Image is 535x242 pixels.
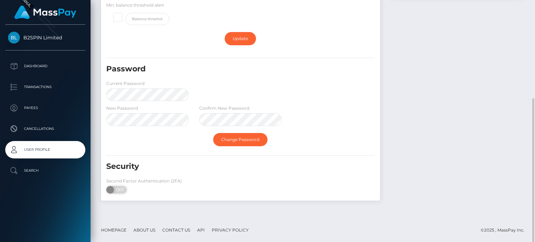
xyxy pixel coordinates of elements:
[8,32,20,44] img: B2SPIN Limited
[5,99,85,117] a: Payees
[8,103,83,113] p: Payees
[106,161,332,172] h5: Security
[98,225,129,235] a: Homepage
[199,105,249,111] label: Confirm New Password
[5,57,85,75] a: Dashboard
[5,162,85,179] a: Search
[160,225,193,235] a: Contact Us
[5,141,85,158] a: User Profile
[14,6,76,19] img: MassPay Logo
[8,145,83,155] p: User Profile
[106,64,332,75] h5: Password
[5,78,85,96] a: Transactions
[8,82,83,92] p: Transactions
[225,32,256,45] a: Update
[8,165,83,176] p: Search
[106,178,182,184] label: Second Factor Authentication (2FA)
[481,226,530,234] div: © 2025 , MassPay Inc.
[5,120,85,138] a: Cancellations
[5,34,85,41] span: B2SPIN Limited
[131,225,158,235] a: About Us
[209,225,251,235] a: Privacy Policy
[106,2,164,8] label: Min. balance threshold alert
[106,105,138,111] label: New Password
[106,80,145,87] label: Current Password
[110,186,127,194] span: OFF
[8,124,83,134] p: Cancellations
[8,61,83,71] p: Dashboard
[194,225,208,235] a: API
[213,133,267,146] a: Change Password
